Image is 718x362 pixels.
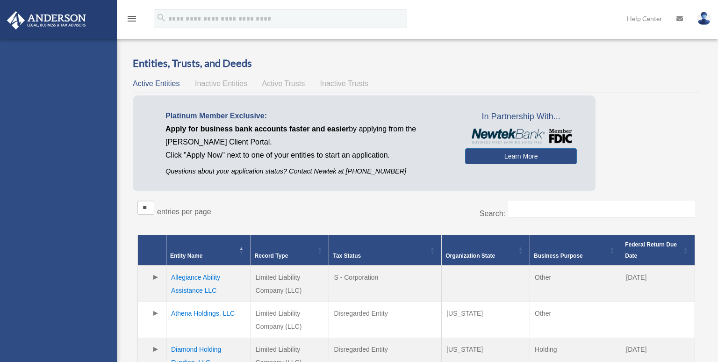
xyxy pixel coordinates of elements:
img: User Pic [697,12,711,25]
p: Platinum Member Exclusive: [165,109,451,123]
p: Questions about your application status? Contact Newtek at [PHONE_NUMBER] [165,166,451,177]
label: Search: [480,210,505,217]
p: by applying from the [PERSON_NAME] Client Portal. [165,123,451,149]
th: Record Type: Activate to sort [251,235,329,266]
span: Active Entities [133,80,179,87]
span: Entity Name [170,253,202,259]
td: [DATE] [621,266,695,302]
a: Learn More [465,148,577,164]
td: Other [530,302,621,338]
td: Allegiance Ability Assistance LLC [166,266,251,302]
h3: Entities, Trusts, and Deeds [133,56,700,71]
span: Business Purpose [534,253,583,259]
td: [US_STATE] [442,302,530,338]
span: In Partnership With... [465,109,577,124]
a: menu [126,16,137,24]
span: Record Type [255,253,288,259]
p: Click "Apply Now" next to one of your entities to start an application. [165,149,451,162]
img: NewtekBankLogoSM.png [470,129,572,144]
th: Organization State: Activate to sort [442,235,530,266]
span: Apply for business bank accounts faster and easier [165,125,349,133]
i: menu [126,13,137,24]
span: Active Trusts [262,80,305,87]
span: Federal Return Due Date [625,241,677,259]
td: Limited Liability Company (LLC) [251,266,329,302]
th: Federal Return Due Date: Activate to sort [621,235,695,266]
img: Anderson Advisors Platinum Portal [4,11,89,29]
span: Organization State [445,253,495,259]
td: Athena Holdings, LLC [166,302,251,338]
span: Inactive Trusts [320,80,368,87]
th: Entity Name: Activate to invert sorting [166,235,251,266]
th: Tax Status: Activate to sort [329,235,442,266]
th: Business Purpose: Activate to sort [530,235,621,266]
span: Tax Status [333,253,361,259]
td: S - Corporation [329,266,442,302]
td: Disregarded Entity [329,302,442,338]
label: entries per page [157,208,211,216]
td: Limited Liability Company (LLC) [251,302,329,338]
span: Inactive Entities [195,80,247,87]
td: Other [530,266,621,302]
i: search [156,13,166,23]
